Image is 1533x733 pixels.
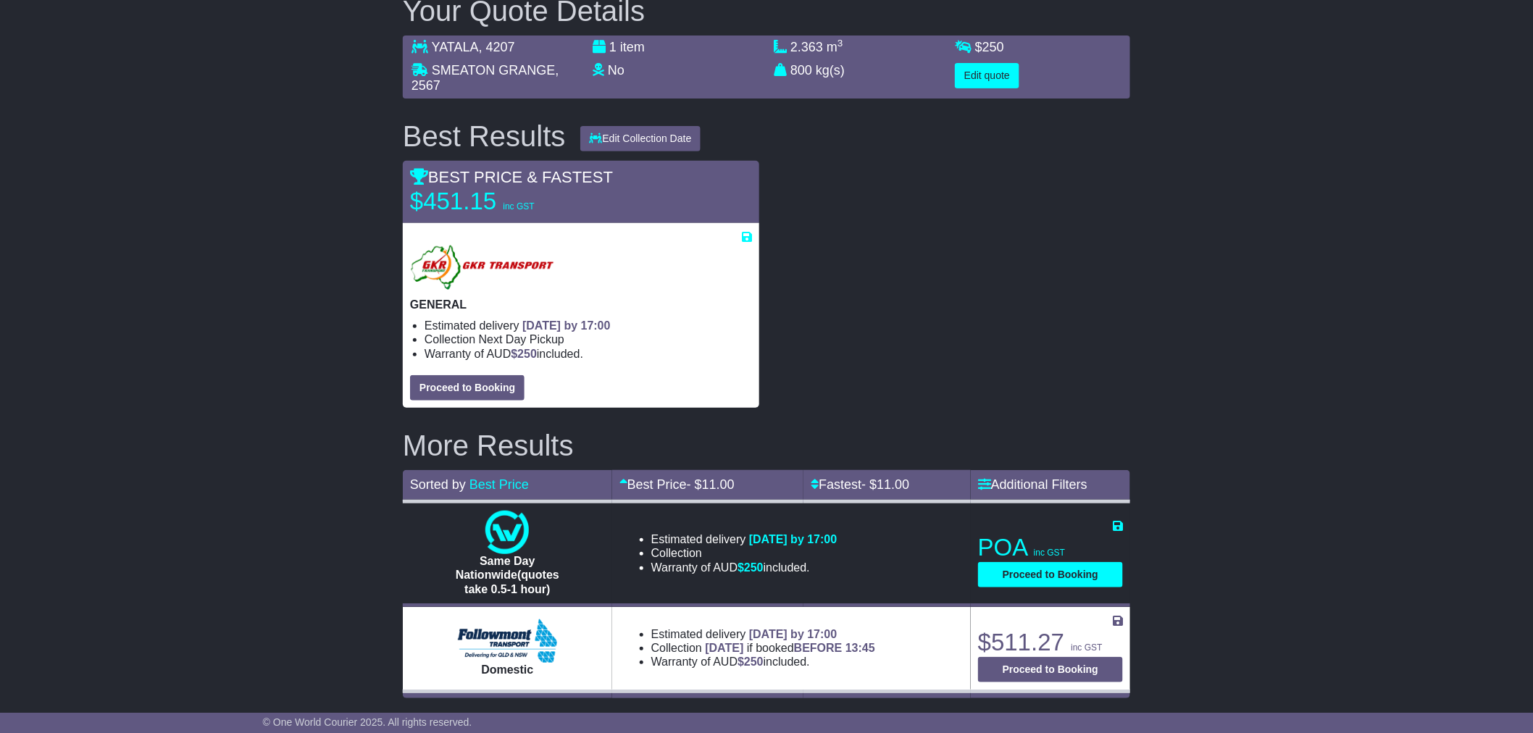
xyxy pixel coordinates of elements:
[651,655,875,669] li: Warranty of AUD included.
[263,716,472,728] span: © One World Courier 2025. All rights reserved.
[517,348,537,360] span: 250
[432,40,479,54] span: YATALA
[837,38,843,49] sup: 3
[522,319,611,332] span: [DATE] by 17:00
[845,642,875,654] span: 13:45
[651,641,875,655] li: Collection
[982,40,1004,54] span: 250
[412,63,559,93] span: , 2567
[816,63,845,78] span: kg(s)
[738,655,764,668] span: $
[975,40,1004,54] span: $
[687,477,735,492] span: - $
[609,40,617,54] span: 1
[481,663,533,676] span: Domestic
[619,477,735,492] a: Best Price- $11.00
[1034,548,1065,558] span: inc GST
[827,40,843,54] span: m
[469,477,529,492] a: Best Price
[456,555,559,595] span: Same Day Nationwide(quotes take 0.5-1 hour)
[790,40,823,54] span: 2.363
[410,244,557,290] img: GKR: GENERAL
[978,477,1087,492] a: Additional Filters
[458,619,557,663] img: Followmont Transport: Domestic
[706,642,875,654] span: if booked
[580,126,701,151] button: Edit Collection Date
[794,642,843,654] span: BEFORE
[702,477,735,492] span: 11.00
[620,40,645,54] span: item
[651,546,837,560] li: Collection
[485,511,529,554] img: One World Courier: Same Day Nationwide(quotes take 0.5-1 hour)
[511,348,537,360] span: $
[410,477,466,492] span: Sorted by
[410,187,591,216] p: $451.15
[410,168,613,186] span: BEST PRICE & FASTEST
[479,333,564,345] span: Next Day Pickup
[790,63,812,78] span: 800
[877,477,909,492] span: 11.00
[651,532,837,546] li: Estimated delivery
[425,347,752,361] li: Warranty of AUD included.
[1071,642,1102,653] span: inc GST
[651,627,875,641] li: Estimated delivery
[651,561,837,574] li: Warranty of AUD included.
[479,40,515,54] span: , 4207
[978,533,1123,562] p: POA
[744,561,764,574] span: 250
[978,628,1123,657] p: $511.27
[410,375,525,401] button: Proceed to Booking
[432,63,555,78] span: SMEATON GRANGE
[978,562,1123,587] button: Proceed to Booking
[955,63,1019,88] button: Edit quote
[410,298,752,311] p: GENERAL
[749,533,837,545] span: [DATE] by 17:00
[744,655,764,668] span: 250
[503,201,534,211] span: inc GST
[811,477,909,492] a: Fastest- $11.00
[706,642,744,654] span: [DATE]
[608,63,625,78] span: No
[396,120,573,152] div: Best Results
[861,477,909,492] span: - $
[738,561,764,574] span: $
[425,319,752,332] li: Estimated delivery
[403,430,1130,461] h2: More Results
[425,332,752,346] li: Collection
[978,657,1123,682] button: Proceed to Booking
[749,628,837,640] span: [DATE] by 17:00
